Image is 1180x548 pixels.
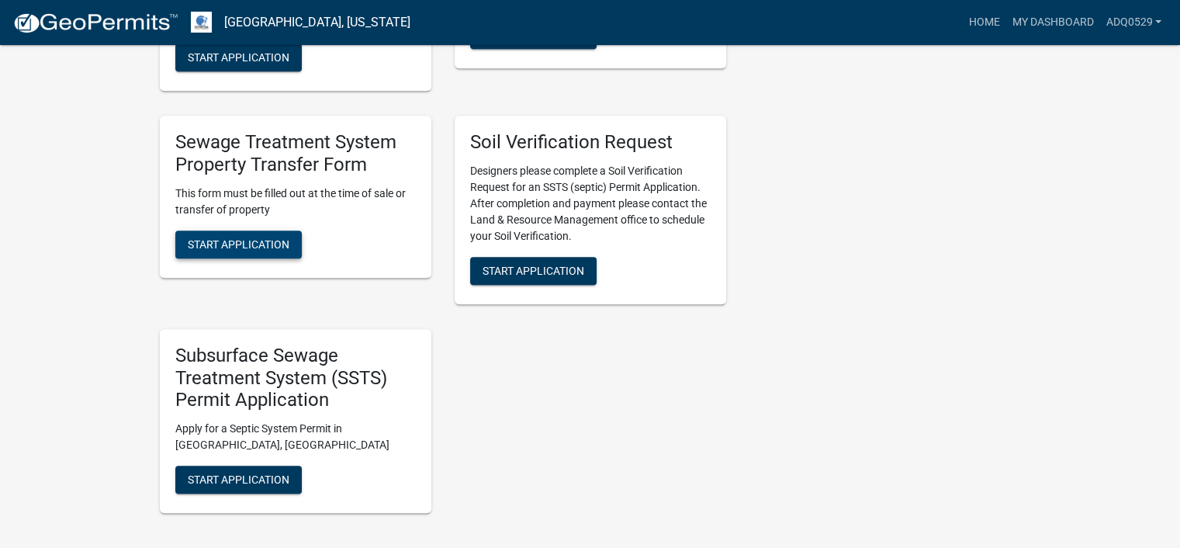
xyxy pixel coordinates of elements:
button: Start Application [175,231,302,258]
span: Start Application [188,238,289,250]
button: Start Application [470,257,597,285]
p: This form must be filled out at the time of sale or transfer of property [175,186,416,218]
h5: Soil Verification Request [470,131,711,154]
span: Start Application [188,51,289,64]
a: adq0529 [1099,8,1168,37]
a: [GEOGRAPHIC_DATA], [US_STATE] [224,9,410,36]
p: Designers please complete a Soil Verification Request for an SSTS (septic) Permit Application. Af... [470,163,711,245]
span: Start Application [483,264,584,276]
button: Start Application [175,466,302,494]
h5: Sewage Treatment System Property Transfer Form [175,131,416,176]
img: Otter Tail County, Minnesota [191,12,212,33]
span: Start Application [188,473,289,486]
p: Apply for a Septic System Permit in [GEOGRAPHIC_DATA], [GEOGRAPHIC_DATA] [175,421,416,453]
button: Start Application [175,43,302,71]
h5: Subsurface Sewage Treatment System (SSTS) Permit Application [175,345,416,411]
a: My Dashboard [1005,8,1099,37]
a: Home [962,8,1005,37]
